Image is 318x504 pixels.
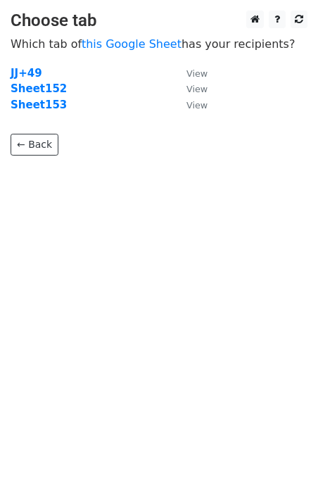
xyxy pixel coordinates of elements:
[82,37,182,51] a: this Google Sheet
[11,11,307,31] h3: Choose tab
[172,99,208,111] a: View
[172,67,208,80] a: View
[186,84,208,94] small: View
[11,82,67,95] a: Sheet152
[11,67,42,80] a: JJ+49
[11,37,307,51] p: Which tab of has your recipients?
[186,100,208,111] small: View
[172,82,208,95] a: View
[186,68,208,79] small: View
[11,99,67,111] a: Sheet153
[11,134,58,156] a: ← Back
